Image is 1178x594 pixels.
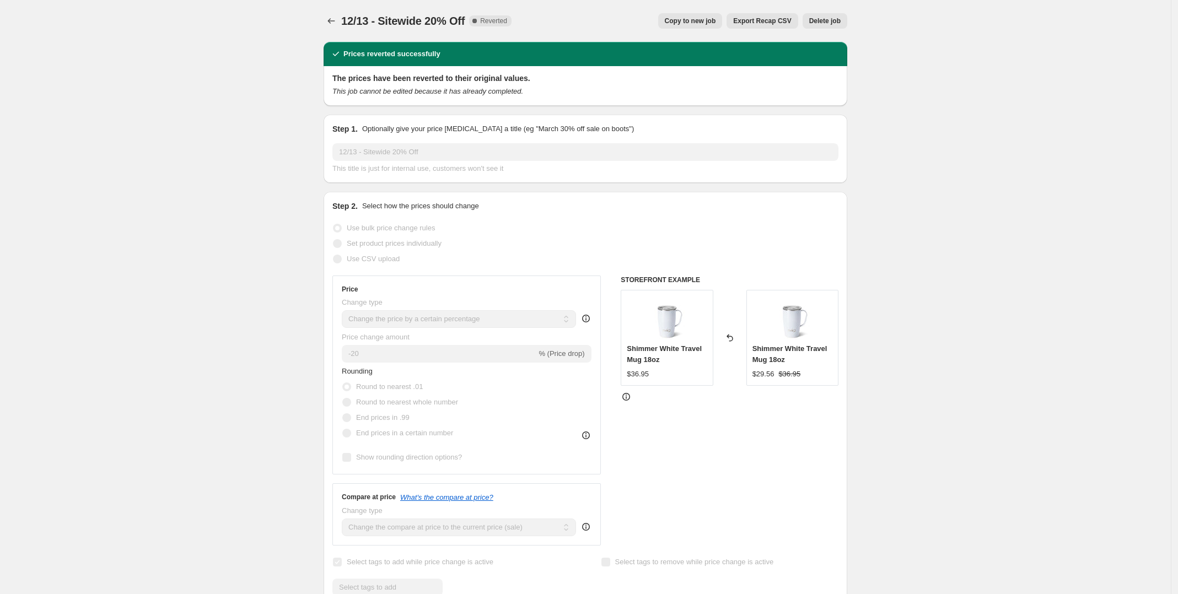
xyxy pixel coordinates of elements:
[400,493,493,501] button: What's the compare at price?
[332,123,358,134] h2: Step 1.
[341,15,465,27] span: 12/13 - Sitewide 20% Off
[658,13,723,29] button: Copy to new job
[627,344,702,364] span: Shimmer White Travel Mug 18oz
[803,13,847,29] button: Delete job
[343,48,440,60] h2: Prices reverted successfully
[539,349,584,358] span: % (Price drop)
[665,17,716,25] span: Copy to new job
[342,285,358,294] h3: Price
[356,413,410,422] span: End prices in .99
[347,224,435,232] span: Use bulk price change rules
[342,333,410,341] span: Price change amount
[580,521,591,532] div: help
[362,123,634,134] p: Optionally give your price [MEDICAL_DATA] a title (eg "March 30% off sale on boots")
[342,506,383,515] span: Change type
[332,143,838,161] input: 30% off holiday sale
[342,367,373,375] span: Rounding
[752,369,774,380] div: $29.56
[580,313,591,324] div: help
[645,296,689,340] img: swig-life-signature-18oz-insulated-stainless-steel-travel-mug-with-handle-shimmer-diamond-white-m...
[347,558,493,566] span: Select tags to add while price change is active
[332,164,503,172] span: This title is just for internal use, customers won't see it
[332,201,358,212] h2: Step 2.
[356,382,423,391] span: Round to nearest .01
[342,298,383,306] span: Change type
[778,369,800,380] strike: $36.95
[342,345,536,363] input: -15
[332,73,838,84] h2: The prices have been reverted to their original values.
[770,296,814,340] img: swig-life-signature-18oz-insulated-stainless-steel-travel-mug-with-handle-shimmer-diamond-white-m...
[362,201,479,212] p: Select how the prices should change
[342,493,396,501] h3: Compare at price
[809,17,841,25] span: Delete job
[752,344,827,364] span: Shimmer White Travel Mug 18oz
[332,87,523,95] i: This job cannot be edited because it has already completed.
[356,453,462,461] span: Show rounding direction options?
[356,398,458,406] span: Round to nearest whole number
[615,558,774,566] span: Select tags to remove while price change is active
[621,276,838,284] h6: STOREFRONT EXAMPLE
[356,429,453,437] span: End prices in a certain number
[733,17,791,25] span: Export Recap CSV
[727,13,798,29] button: Export Recap CSV
[347,239,442,247] span: Set product prices individually
[480,17,507,25] span: Reverted
[347,255,400,263] span: Use CSV upload
[627,369,649,380] div: $36.95
[324,13,339,29] button: Price change jobs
